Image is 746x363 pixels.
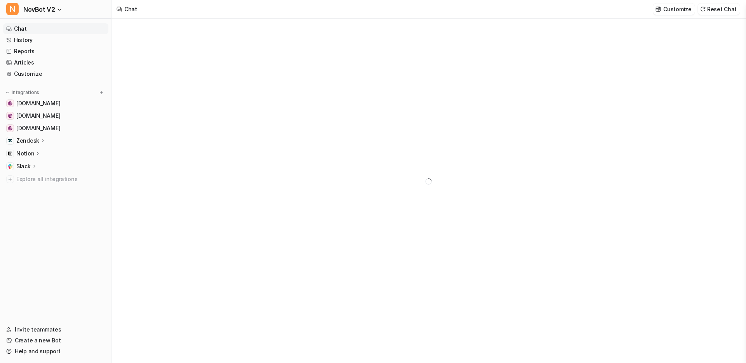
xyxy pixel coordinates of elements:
[16,99,60,107] span: [DOMAIN_NAME]
[16,137,39,145] p: Zendesk
[655,6,661,12] img: customize
[12,89,39,96] p: Integrations
[16,173,105,185] span: Explore all integrations
[3,346,108,357] a: Help and support
[16,162,31,170] p: Slack
[124,5,137,13] div: Chat
[700,6,706,12] img: reset
[3,57,108,68] a: Articles
[3,110,108,121] a: eu.novritsch.com[DOMAIN_NAME]
[99,90,104,95] img: menu_add.svg
[3,35,108,45] a: History
[8,164,12,169] img: Slack
[6,175,14,183] img: explore all integrations
[663,5,691,13] p: Customize
[16,124,60,132] span: [DOMAIN_NAME]
[3,335,108,346] a: Create a new Bot
[3,46,108,57] a: Reports
[3,324,108,335] a: Invite teammates
[8,138,12,143] img: Zendesk
[16,112,60,120] span: [DOMAIN_NAME]
[3,68,108,79] a: Customize
[3,89,42,96] button: Integrations
[8,113,12,118] img: eu.novritsch.com
[5,90,10,95] img: expand menu
[8,126,12,131] img: us.novritsch.com
[653,3,694,15] button: Customize
[16,150,34,157] p: Notion
[3,98,108,109] a: support.novritsch.com[DOMAIN_NAME]
[3,123,108,134] a: us.novritsch.com[DOMAIN_NAME]
[3,23,108,34] a: Chat
[3,174,108,185] a: Explore all integrations
[23,4,55,15] span: NovBot V2
[8,151,12,156] img: Notion
[6,3,19,15] span: N
[698,3,740,15] button: Reset Chat
[8,101,12,106] img: support.novritsch.com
